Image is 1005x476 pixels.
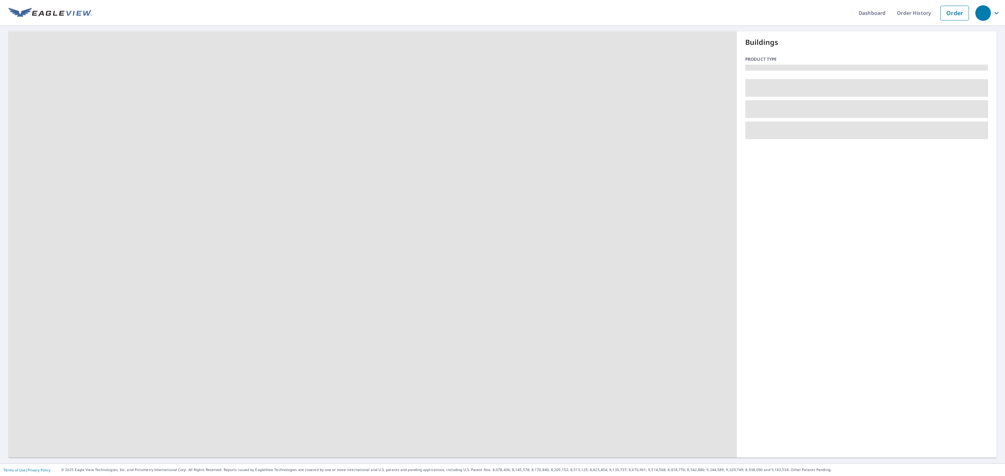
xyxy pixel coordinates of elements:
a: Order [940,6,969,20]
p: Product type [745,56,988,63]
a: Terms of Use [4,468,25,472]
p: | [4,468,51,472]
p: © 2025 Eagle View Technologies, Inc. and Pictometry International Corp. All Rights Reserved. Repo... [61,467,1001,472]
p: Buildings [745,37,988,48]
a: Privacy Policy [28,468,51,472]
img: EV Logo [8,8,92,18]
